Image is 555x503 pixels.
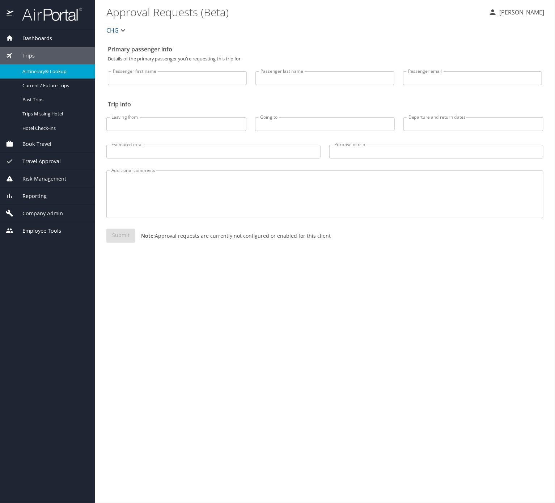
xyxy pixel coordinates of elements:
[13,210,63,217] span: Company Admin
[13,175,66,183] span: Risk Management
[22,125,86,132] span: Hotel Check-ins
[22,82,86,89] span: Current / Future Trips
[13,192,47,200] span: Reporting
[135,232,331,240] p: Approval requests are currently not configured or enabled for this client
[13,140,51,148] span: Book Travel
[13,52,35,60] span: Trips
[22,68,86,75] span: Airtinerary® Lookup
[108,43,542,55] h2: Primary passenger info
[141,232,155,239] strong: Note:
[106,25,119,35] span: CHG
[106,1,483,23] h1: Approval Requests (Beta)
[13,227,61,235] span: Employee Tools
[14,7,82,21] img: airportal-logo.png
[497,8,544,17] p: [PERSON_NAME]
[7,7,14,21] img: icon-airportal.png
[108,98,542,110] h2: Trip info
[103,23,130,38] button: CHG
[22,96,86,103] span: Past Trips
[13,157,61,165] span: Travel Approval
[22,110,86,117] span: Trips Missing Hotel
[13,34,52,42] span: Dashboards
[108,56,542,61] p: Details of the primary passenger you're requesting this trip for
[486,6,547,19] button: [PERSON_NAME]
